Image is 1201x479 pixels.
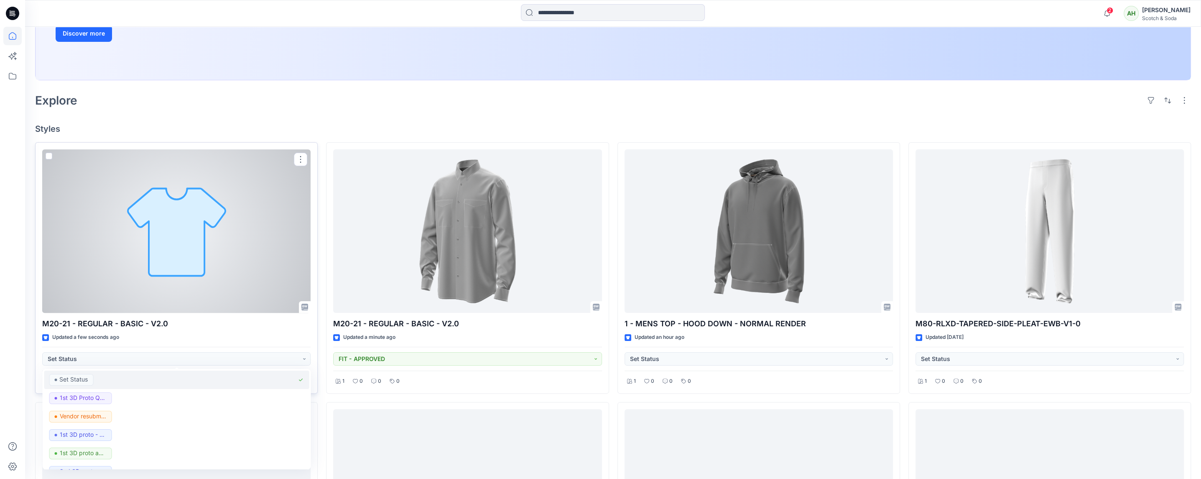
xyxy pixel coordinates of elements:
[35,124,1191,134] h4: Styles
[942,377,945,386] p: 0
[625,318,893,330] p: 1 - MENS TOP - HOOD DOWN - NORMAL RENDER
[343,333,395,342] p: Updated a minute ago
[56,25,244,42] a: Discover more
[396,377,400,386] p: 0
[59,374,88,384] p: Set Status
[979,377,982,386] p: 0
[35,94,77,107] h2: Explore
[1107,7,1113,14] span: 2
[378,377,381,386] p: 0
[52,333,119,342] p: Updated a few seconds ago
[42,318,311,330] p: M20-21 - REGULAR - BASIC - V2.0
[59,466,106,476] p: 2nd 3D proto - Design feedback required
[59,410,106,421] p: Vendor resubmit 3D sample
[669,377,673,386] p: 0
[1142,15,1191,21] div: Scotch & Soda
[42,149,311,313] a: M20-21 - REGULAR - BASIC - V2.0
[925,377,927,386] p: 1
[360,377,363,386] p: 0
[915,318,1184,330] p: M80-RLXD-TAPERED-SIDE-PLEAT-EWB-V1-0
[960,377,964,386] p: 0
[333,318,602,330] p: M20-21 - REGULAR - BASIC - V2.0
[333,149,602,313] a: M20-21 - REGULAR - BASIC - V2.0
[651,377,654,386] p: 0
[1124,6,1139,21] div: AH
[59,429,106,440] p: 1st 3D proto - Design feedback required
[59,392,106,403] p: 1st 3D Proto QC ready
[625,149,893,313] a: 1 - MENS TOP - HOOD DOWN - NORMAL RENDER
[59,447,106,458] p: 1st 3D proto approved - Proceed to 2nd
[926,333,964,342] p: Updated [DATE]
[634,377,636,386] p: 1
[688,377,691,386] p: 0
[342,377,344,386] p: 1
[56,25,112,42] button: Discover more
[635,333,684,342] p: Updated an hour ago
[915,149,1184,313] a: M80-RLXD-TAPERED-SIDE-PLEAT-EWB-V1-0
[1142,5,1191,15] div: [PERSON_NAME]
